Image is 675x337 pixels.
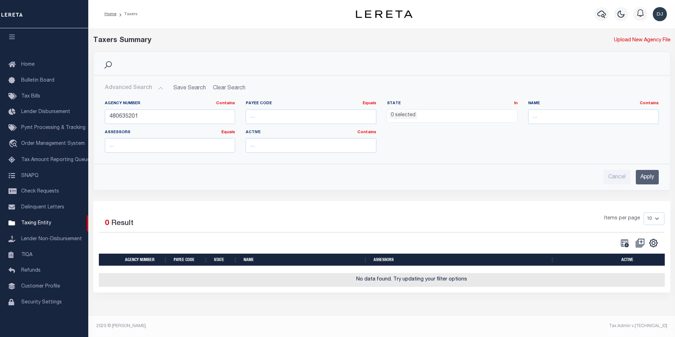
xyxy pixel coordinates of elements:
[653,7,667,21] img: svg+xml;base64,PHN2ZyB4bWxucz0iaHR0cDovL3d3dy53My5vcmcvMjAwMC9zdmciIHBvaW50ZXItZXZlbnRzPSJub25lIi...
[105,110,235,124] input: ...
[604,170,630,184] input: Cancel
[387,323,667,329] div: Tax Admin v.[TECHNICAL_ID]
[528,101,659,107] label: Name
[21,205,64,210] span: Delinquent Letters
[246,101,376,107] label: Payee Code
[221,130,235,134] a: Equals
[514,101,518,105] a: In
[371,254,558,266] th: Assessors: activate to sort column ascending
[104,12,117,16] a: Home
[528,110,659,124] input: ...
[636,170,659,184] input: Apply
[21,300,62,305] span: Security Settings
[21,78,54,83] span: Bulletin Board
[21,141,85,146] span: Order Management System
[8,140,20,149] i: travel_explore
[640,101,659,105] a: Contains
[363,101,376,105] a: Equals
[21,284,60,289] span: Customer Profile
[21,221,51,226] span: Taxing Entity
[614,37,670,45] a: Upload New Agency File
[111,218,133,229] label: Result
[246,110,376,124] input: ...
[356,10,412,18] img: logo-dark.svg
[389,112,417,119] li: 0 selected
[21,110,70,114] span: Lender Disbursement
[117,11,138,17] li: Taxers
[91,323,382,329] div: 2025 © [PERSON_NAME].
[241,254,371,266] th: Name: activate to sort column ascending
[21,62,35,67] span: Home
[21,173,38,178] span: SNAPQ
[122,254,171,266] th: Agency Number: activate to sort column ascending
[105,138,235,153] input: ...
[105,101,235,107] label: Agency Number
[21,189,59,194] span: Check Requests
[216,101,235,105] a: Contains
[21,125,85,130] span: Pymt Processing & Tracking
[21,268,41,273] span: Refunds
[246,138,376,153] input: ...
[105,130,235,136] label: Assessors
[21,237,82,242] span: Lender Non-Disbursement
[387,101,518,107] label: State
[357,130,376,134] a: Contains
[21,158,90,162] span: Tax Amount Reporting Queue
[93,35,524,46] div: Taxers Summary
[171,254,211,266] th: Payee Code: activate to sort column ascending
[105,81,163,95] button: Advanced Search
[105,220,109,227] span: 0
[21,94,40,99] span: Tax Bills
[604,215,640,223] span: Items per page
[246,130,376,136] label: Active
[211,254,241,266] th: State: activate to sort column ascending
[21,252,32,257] span: TIQA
